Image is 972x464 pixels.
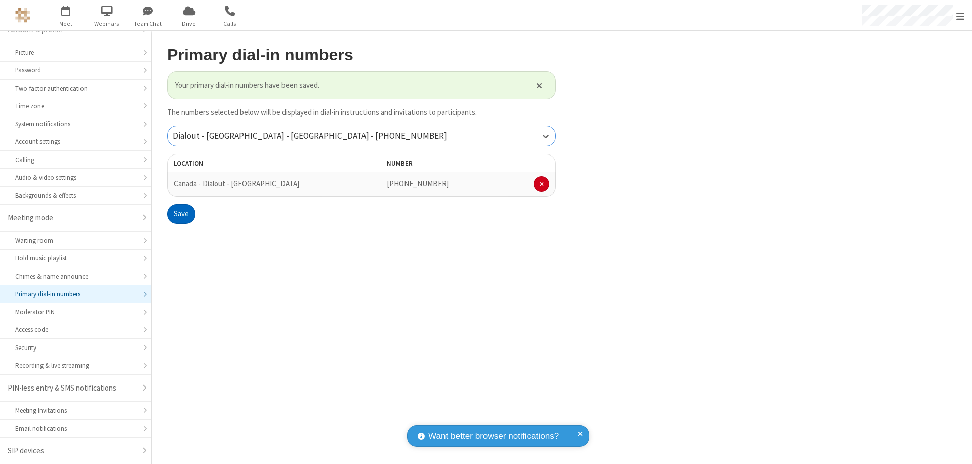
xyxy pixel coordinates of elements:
p: The numbers selected below will be displayed in dial-in instructions and invitations to participa... [167,107,556,119]
div: Meeting Invitations [15,406,136,415]
div: Account settings [15,137,136,146]
div: Chimes & name announce [15,272,136,281]
button: Close alert [531,78,548,93]
div: Meeting mode [8,212,136,224]
div: Time zone [15,101,136,111]
span: Your primary dial-in numbers have been saved. [175,80,523,91]
h2: Primary dial-in numbers [167,46,556,64]
div: Email notifications [15,423,136,433]
span: Webinars [88,19,126,28]
span: Meet [47,19,85,28]
button: Save [167,204,195,224]
div: PIN-less entry & SMS notifications [8,382,136,394]
div: Access code [15,325,136,334]
div: Picture [15,48,136,57]
span: Calls [211,19,249,28]
div: Primary dial-in numbers [15,289,136,299]
div: Backgrounds & effects [15,190,136,200]
div: Password [15,65,136,75]
div: Calling [15,155,136,165]
th: Location [167,154,322,172]
img: QA Selenium DO NOT DELETE OR CHANGE [15,8,30,23]
div: SIP devices [8,445,136,457]
div: System notifications [15,119,136,129]
div: Audio & video settings [15,173,136,182]
span: Team Chat [129,19,167,28]
div: Hold music playlist [15,253,136,263]
div: Waiting room [15,236,136,245]
div: Moderator PIN [15,307,136,317]
div: Two-factor authentication [15,84,136,93]
span: [PHONE_NUMBER] [387,179,449,188]
th: Number [381,154,556,172]
div: Recording & live streaming [15,361,136,370]
td: Canada - Dialout - [GEOGRAPHIC_DATA] [167,172,322,196]
span: Dialout - [GEOGRAPHIC_DATA] - [GEOGRAPHIC_DATA] - [PHONE_NUMBER] [173,130,447,141]
span: Want better browser notifications? [428,430,559,443]
div: Security [15,343,136,353]
span: Drive [170,19,208,28]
